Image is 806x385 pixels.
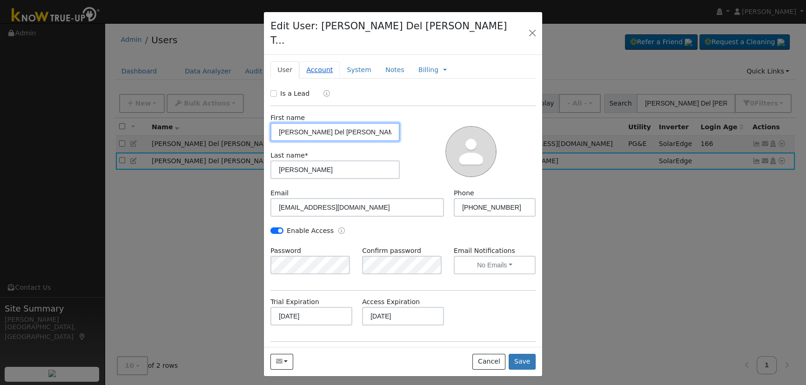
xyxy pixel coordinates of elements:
label: Enable Access [287,226,334,236]
a: Billing [418,65,438,75]
label: First name [270,113,305,123]
label: Is a Lead [280,89,309,99]
label: Email [270,188,289,198]
a: Enable Access [338,226,345,237]
a: Lead [316,89,330,100]
span: Required [305,152,308,159]
label: Email Notifications [454,246,536,256]
label: Password [270,246,301,256]
a: User [270,61,299,79]
button: Save [509,354,536,370]
label: Phone [454,188,474,198]
label: Trial Expiration [270,297,319,307]
h4: Edit User: [PERSON_NAME] Del [PERSON_NAME] T... [270,19,517,48]
button: Cancel [472,354,505,370]
a: Account [299,61,340,79]
label: Last name [270,151,308,160]
label: Access Expiration [362,297,420,307]
input: Is a Lead [270,90,277,97]
a: System [340,61,378,79]
button: No Emails [454,256,536,274]
button: macariabadillo78@gmail.com [270,354,293,370]
a: Notes [378,61,411,79]
label: Confirm password [362,246,421,256]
